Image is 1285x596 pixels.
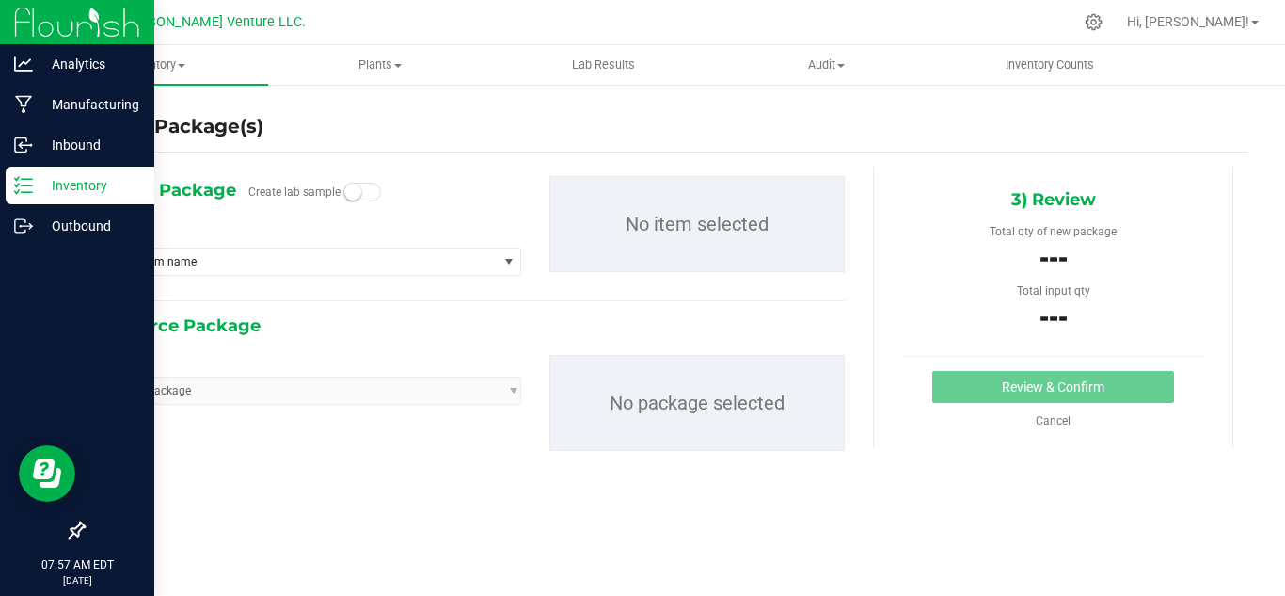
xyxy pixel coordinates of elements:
[938,45,1161,85] a: Inventory Counts
[990,225,1117,238] span: Total qty of new package
[491,45,714,85] a: Lab Results
[14,217,33,235] inline-svg: Outbound
[33,134,146,156] p: Inbound
[1036,414,1071,427] a: Cancel
[33,93,146,116] p: Manufacturing
[268,45,491,85] a: Plants
[14,136,33,154] inline-svg: Inbound
[932,371,1174,403] button: Review & Confirm
[550,356,844,450] p: No package selected
[1011,185,1096,214] span: 3) Review
[716,56,937,73] span: Audit
[45,56,268,73] span: Inventory
[14,55,33,73] inline-svg: Analytics
[14,95,33,114] inline-svg: Manufacturing
[1017,284,1090,298] span: Total input qty
[269,56,490,73] span: Plants
[1039,302,1068,332] span: ---
[248,178,341,206] label: Create lab sample
[8,573,146,588] p: [DATE]
[33,215,146,237] p: Outbound
[19,445,75,502] iframe: Resource center
[97,176,236,204] span: 1) New Package
[980,56,1119,73] span: Inventory Counts
[497,249,520,275] span: select
[715,45,938,85] a: Audit
[8,556,146,573] p: 07:57 AM EDT
[45,45,268,85] a: Inventory
[14,176,33,195] inline-svg: Inventory
[33,53,146,75] p: Analytics
[1082,13,1105,31] div: Manage settings
[547,56,660,73] span: Lab Results
[33,174,146,197] p: Inventory
[83,113,263,140] h4: Create Package(s)
[97,312,261,340] span: 2) Source Package
[79,14,306,30] span: Green [PERSON_NAME] Venture LLC.
[550,177,844,271] p: No item selected
[1127,14,1249,29] span: Hi, [PERSON_NAME]!
[1039,243,1068,273] span: ---
[98,249,497,275] span: Type item name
